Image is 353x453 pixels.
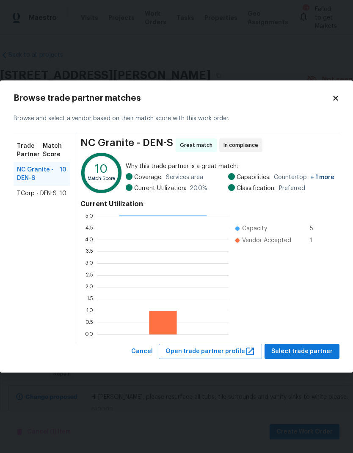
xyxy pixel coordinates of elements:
span: + 1 more [310,174,334,180]
text: Match Score [88,176,115,181]
span: Capabilities: [237,173,270,182]
text: 3.5 [86,249,93,254]
span: Classification: [237,184,276,193]
span: 10 [60,166,66,182]
span: Select trade partner [271,346,333,357]
span: Why this trade partner is a great match: [126,162,334,171]
text: 0.0 [85,331,93,337]
text: 0.5 [85,320,93,325]
span: NC Granite - DEN-S [80,138,173,152]
span: Vendor Accepted [242,236,291,245]
text: 2.0 [85,284,93,289]
text: 1.0 [86,308,93,313]
span: 10 [60,189,66,198]
span: Preferred [279,184,305,193]
h2: Browse trade partner matches [14,94,332,102]
text: 2.5 [86,272,93,277]
span: Capacity [242,224,267,233]
text: 5.0 [85,213,93,218]
span: TCorp - DEN-S [17,189,57,198]
span: NC Granite - DEN-S [17,166,60,182]
button: Open trade partner profile [159,344,262,359]
span: 5 [310,224,323,233]
h4: Current Utilization [80,200,334,208]
text: 1.5 [87,296,93,301]
span: Cancel [131,346,153,357]
span: In compliance [223,141,262,149]
text: 3.0 [85,260,93,265]
span: Match Score [43,142,66,159]
span: 1 [310,236,323,245]
span: Trade Partner [17,142,43,159]
span: Great match [180,141,216,149]
span: 20.0 % [190,184,207,193]
span: Current Utilization: [134,184,186,193]
button: Select trade partner [265,344,339,359]
span: Open trade partner profile [165,346,255,357]
text: 4.0 [85,237,93,242]
text: 4.5 [85,225,93,230]
div: Browse and select a vendor based on their match score with this work order. [14,104,339,133]
span: Coverage: [134,173,163,182]
text: 10 [95,163,108,175]
button: Cancel [128,344,156,359]
span: Services area [166,173,203,182]
span: Countertop [274,173,334,182]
